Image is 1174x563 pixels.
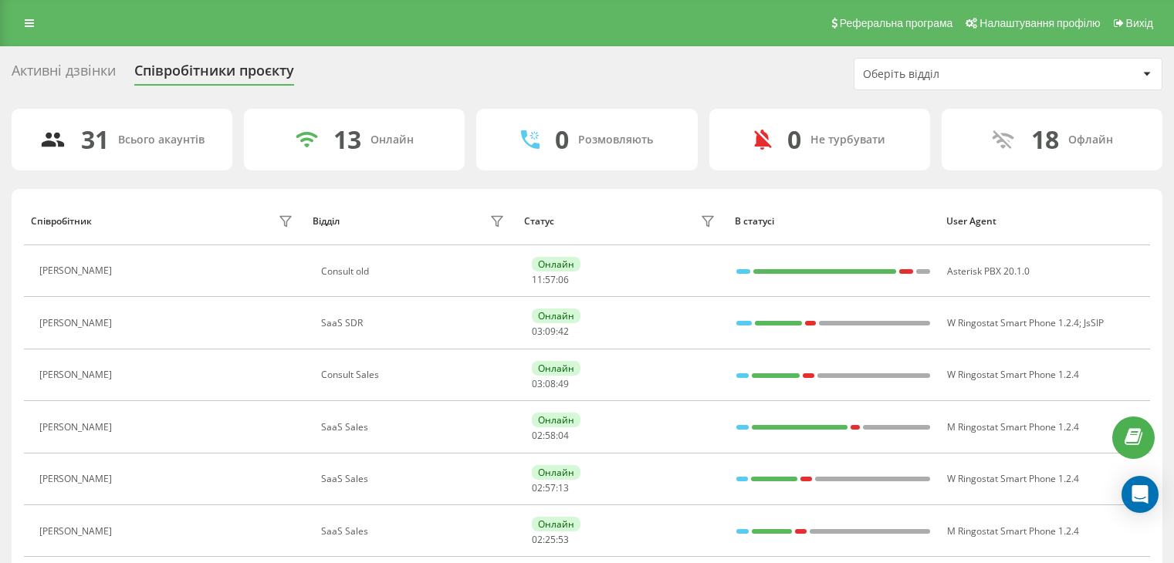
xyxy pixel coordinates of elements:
span: 03 [532,325,543,338]
div: Співробітники проєкту [134,62,294,86]
span: 03 [532,377,543,390]
div: SaaS Sales [321,526,509,537]
div: Онлайн [532,517,580,531]
div: 0 [787,125,801,154]
div: Онлайн [370,133,414,147]
div: : : [532,430,569,441]
div: Не турбувати [810,133,885,147]
div: : : [532,275,569,285]
div: [PERSON_NAME] [39,318,116,329]
div: Онлайн [532,308,580,323]
span: Asterisk PBX 20.1.0 [947,265,1030,278]
span: 08 [545,377,556,390]
span: W Ringostat Smart Phone 1.2.4 [947,472,1079,485]
div: Consult Sales [321,369,509,380]
span: M Ringostat Smart Phone 1.2.4 [947,524,1079,538]
div: 13 [333,125,361,154]
span: 53 [558,533,569,546]
span: 06 [558,273,569,286]
span: 13 [558,481,569,494]
div: Співробітник [31,216,92,227]
span: 57 [545,481,556,494]
span: Реферальна програма [840,17,953,29]
div: Consult old [321,266,509,277]
div: : : [532,483,569,494]
span: 49 [558,377,569,390]
div: Офлайн [1068,133,1113,147]
div: User Agent [946,216,1143,227]
div: : : [532,379,569,389]
div: Онлайн [532,413,580,427]
div: Оберіть відділ [863,68,1047,81]
span: 02 [532,533,543,546]
span: Вихід [1126,17,1153,29]
span: 02 [532,481,543,494]
div: Open Intercom Messenger [1122,476,1159,513]
span: 04 [558,429,569,442]
div: В статусі [735,216,932,227]
div: 0 [555,125,569,154]
div: SaaS SDR [321,318,509,329]
div: [PERSON_NAME] [39,369,116,380]
div: Онлайн [532,361,580,376]
div: 18 [1031,125,1059,154]
div: : : [532,326,569,337]
span: 58 [545,429,556,442]
div: Розмовляють [578,133,653,147]
span: JsSIP [1084,316,1104,329]
div: 31 [81,125,109,154]
span: 11 [532,273,543,286]
span: 02 [532,429,543,442]
div: Активні дзвінки [12,62,116,86]
div: : : [532,534,569,545]
div: Онлайн [532,465,580,480]
div: Відділ [313,216,340,227]
span: Налаштування профілю [979,17,1100,29]
div: Онлайн [532,257,580,271]
span: 25 [545,533,556,546]
span: M Ringostat Smart Phone 1.2.4 [947,420,1079,433]
span: 57 [545,273,556,286]
div: SaaS Sales [321,474,509,484]
div: Статус [524,216,554,227]
span: W Ringostat Smart Phone 1.2.4 [947,316,1079,329]
div: [PERSON_NAME] [39,422,116,433]
div: [PERSON_NAME] [39,526,116,537]
span: 09 [545,325,556,338]
div: Всього акаунтів [118,133,205,147]
div: SaaS Sales [321,422,509,433]
div: [PERSON_NAME] [39,474,116,484]
div: [PERSON_NAME] [39,265,116,276]
span: 42 [558,325,569,338]
span: W Ringostat Smart Phone 1.2.4 [947,368,1079,381]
